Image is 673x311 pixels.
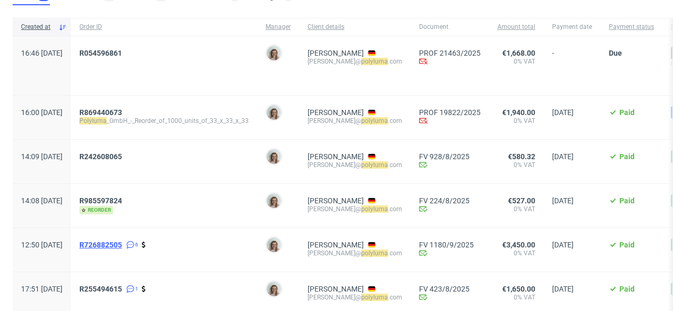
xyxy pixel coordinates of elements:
a: R054596861 [79,49,124,57]
mark: polyluma [361,58,388,65]
a: FV 928/8/2025 [419,152,481,161]
img: Monika Poźniak [267,237,281,252]
span: 6 [135,241,138,249]
span: €580.32 [508,152,535,161]
mark: Polyluma [79,117,107,125]
span: [DATE] [552,241,574,249]
span: _GmbH_-_Reorder_of_1000_units_of_33_x_33_x_33 [79,117,249,125]
a: [PERSON_NAME] [308,49,364,57]
a: PROF 19822/2025 [419,108,481,117]
div: [PERSON_NAME]@ .com [308,117,402,125]
span: 17:51 [DATE] [21,285,63,293]
span: €527.00 [508,196,535,205]
span: R242608065 [79,152,122,161]
span: €3,450.00 [502,241,535,249]
span: R985597824 [79,196,122,205]
img: Monika Poźniak [267,105,281,120]
span: 16:46 [DATE] [21,49,63,57]
span: R726882505 [79,241,122,249]
span: [DATE] [552,152,574,161]
span: Client details [308,23,402,32]
span: - [552,49,592,82]
span: Paid [619,285,635,293]
span: R869440673 [79,108,122,117]
span: €1,940.00 [502,108,535,117]
span: 0% VAT [497,249,535,257]
span: 0% VAT [497,205,535,213]
span: Payment status [609,23,654,32]
img: Monika Poźniak [267,46,281,60]
a: 6 [124,241,138,249]
mark: polyluma [361,161,388,169]
span: €1,650.00 [502,285,535,293]
a: R726882505 [79,241,124,249]
mark: polyluma [361,205,388,213]
span: 12:50 [DATE] [21,241,63,249]
span: 0% VAT [497,117,535,125]
a: [PERSON_NAME] [308,108,364,117]
span: Paid [619,108,635,117]
a: FV 423/8/2025 [419,285,481,293]
span: Manager [266,23,291,32]
span: 16:00 [DATE] [21,108,63,117]
span: Amount total [497,23,535,32]
mark: polyluma [361,117,388,125]
a: 1 [124,285,138,293]
img: Monika Poźniak [267,149,281,164]
div: [PERSON_NAME]@ .com [308,161,402,169]
a: PROF 21463/2025 [419,49,481,57]
span: 1 [135,285,138,293]
img: Monika Poźniak [267,193,281,208]
span: 0% VAT [497,161,535,169]
span: Paid [619,241,635,249]
span: [DATE] [552,108,574,117]
span: 0% VAT [497,293,535,302]
span: R255494615 [79,285,122,293]
a: [PERSON_NAME] [308,152,364,161]
span: [DATE] [552,285,574,293]
a: [PERSON_NAME] [308,285,364,293]
a: [PERSON_NAME] [308,196,364,205]
span: Paid [619,196,635,205]
span: 14:08 [DATE] [21,196,63,205]
a: [PERSON_NAME] [308,241,364,249]
span: Paid [619,152,635,161]
div: [PERSON_NAME]@ .com [308,57,402,66]
span: €1,668.00 [502,49,535,57]
div: [PERSON_NAME]@ .com [308,293,402,302]
a: R869440673 [79,108,124,117]
mark: polyluma [361,294,388,301]
a: FV 224/8/2025 [419,196,481,205]
a: R985597824 [79,196,124,205]
mark: polyluma [361,250,388,257]
span: 0% VAT [497,57,535,66]
span: 14:09 [DATE] [21,152,63,161]
span: Document [419,23,481,32]
div: [PERSON_NAME]@ .com [308,205,402,213]
a: R242608065 [79,152,124,161]
span: Created at [21,23,54,32]
span: [DATE] [552,196,574,205]
a: FV 1180/9/2025 [419,241,481,249]
div: [PERSON_NAME]@ .com [308,249,402,257]
img: Monika Poźniak [267,282,281,296]
span: Due [609,49,622,57]
a: R255494615 [79,285,124,293]
span: reorder [79,206,113,214]
span: Payment date [552,23,592,32]
span: R054596861 [79,49,122,57]
span: Order ID [79,23,249,32]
